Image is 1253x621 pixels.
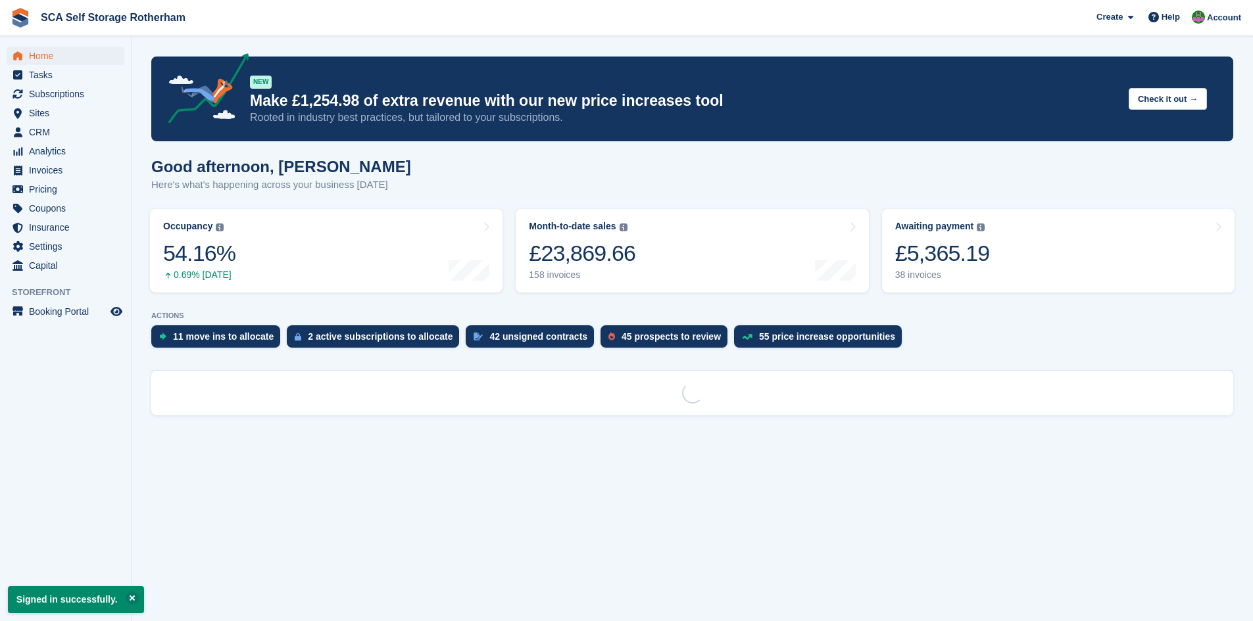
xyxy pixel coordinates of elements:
[601,325,734,354] a: 45 prospects to review
[466,325,601,354] a: 42 unsigned contracts
[7,218,124,237] a: menu
[151,177,411,193] p: Here's what's happening across your business [DATE]
[895,269,990,281] div: 38 invoices
[7,142,124,160] a: menu
[7,256,124,275] a: menu
[29,85,108,103] span: Subscriptions
[734,325,908,354] a: 55 price increase opportunities
[163,240,235,267] div: 54.16%
[1207,11,1241,24] span: Account
[295,333,301,341] img: active_subscription_to_allocate_icon-d502201f5373d7db506a760aba3b589e785aa758c864c3986d89f69b8ff3...
[159,333,166,340] img: move_ins_to_allocate_icon-fdf77a2bb77ea45bf5b3d319d69a93e2d87916cf1d5bf7949dd705db3b84f3ca.svg
[29,47,108,65] span: Home
[742,334,752,340] img: price_increase_opportunities-93ffe204e8149a01c8c9dc8f82e8f89637d9d84a8eef4429ea346261dce0b2c0.svg
[7,66,124,84] a: menu
[7,199,124,218] a: menu
[882,209,1235,292] a: Awaiting payment £5,365.19 38 invoices
[29,199,108,218] span: Coupons
[157,53,249,128] img: price-adjustments-announcement-icon-8257ccfd72463d97f412b2fc003d46551f7dbcb40ab6d574587a9cd5c0d94...
[7,180,124,198] a: menu
[7,161,124,179] a: menu
[7,237,124,256] a: menu
[895,240,990,267] div: £5,365.19
[8,586,144,613] p: Signed in successfully.
[7,104,124,122] a: menu
[516,209,868,292] a: Month-to-date sales £23,869.66 158 invoices
[29,302,108,321] span: Booking Portal
[759,331,895,342] div: 55 price increase opportunities
[7,123,124,141] a: menu
[173,331,274,342] div: 11 move ins to allocate
[29,180,108,198] span: Pricing
[36,7,191,28] a: SCA Self Storage Rotherham
[29,237,108,256] span: Settings
[151,158,411,175] h1: Good afternoon, [PERSON_NAME]
[12,286,131,299] span: Storefront
[250,76,272,89] div: NEW
[474,333,483,340] img: contract_signature_icon-13c848040528278c33f63329250d36e43548de30e8caae1d1a13099fd9432cc5.svg
[29,123,108,141] span: CRM
[216,223,224,231] img: icon-info-grey-7440780725fd019a000dd9b08b2336e03edf1995a4989e88bcd33f0948082b44.svg
[163,221,212,232] div: Occupancy
[7,47,124,65] a: menu
[308,331,453,342] div: 2 active subscriptions to allocate
[151,325,287,354] a: 11 move ins to allocate
[620,223,627,231] img: icon-info-grey-7440780725fd019a000dd9b08b2336e03edf1995a4989e88bcd33f0948082b44.svg
[163,269,235,281] div: 0.69% [DATE]
[250,91,1118,110] p: Make £1,254.98 of extra revenue with our new price increases tool
[29,161,108,179] span: Invoices
[1162,11,1180,24] span: Help
[895,221,974,232] div: Awaiting payment
[29,218,108,237] span: Insurance
[1192,11,1205,24] img: Sarah Race
[29,256,108,275] span: Capital
[109,304,124,319] a: Preview store
[7,302,124,321] a: menu
[529,269,635,281] div: 158 invoices
[1129,88,1207,110] button: Check it out →
[7,85,124,103] a: menu
[287,325,466,354] a: 2 active subscriptions to allocate
[250,110,1118,125] p: Rooted in industry best practices, but tailored to your subscriptions.
[29,142,108,160] span: Analytics
[29,66,108,84] span: Tasks
[11,8,30,28] img: stora-icon-8386f47178a22dfd0bd8f6a31ec36ba5ce8667c1dd55bd0f319d3a0aa187defe.svg
[1096,11,1123,24] span: Create
[29,104,108,122] span: Sites
[489,331,587,342] div: 42 unsigned contracts
[529,221,616,232] div: Month-to-date sales
[151,311,1233,320] p: ACTIONS
[608,333,615,340] img: prospect-51fa495bee0391a8d652442698ab0144808aea92771e9ea1ae160a38d050c398.svg
[622,331,721,342] div: 45 prospects to review
[977,223,985,231] img: icon-info-grey-7440780725fd019a000dd9b08b2336e03edf1995a4989e88bcd33f0948082b44.svg
[529,240,635,267] div: £23,869.66
[150,209,503,292] a: Occupancy 54.16% 0.69% [DATE]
